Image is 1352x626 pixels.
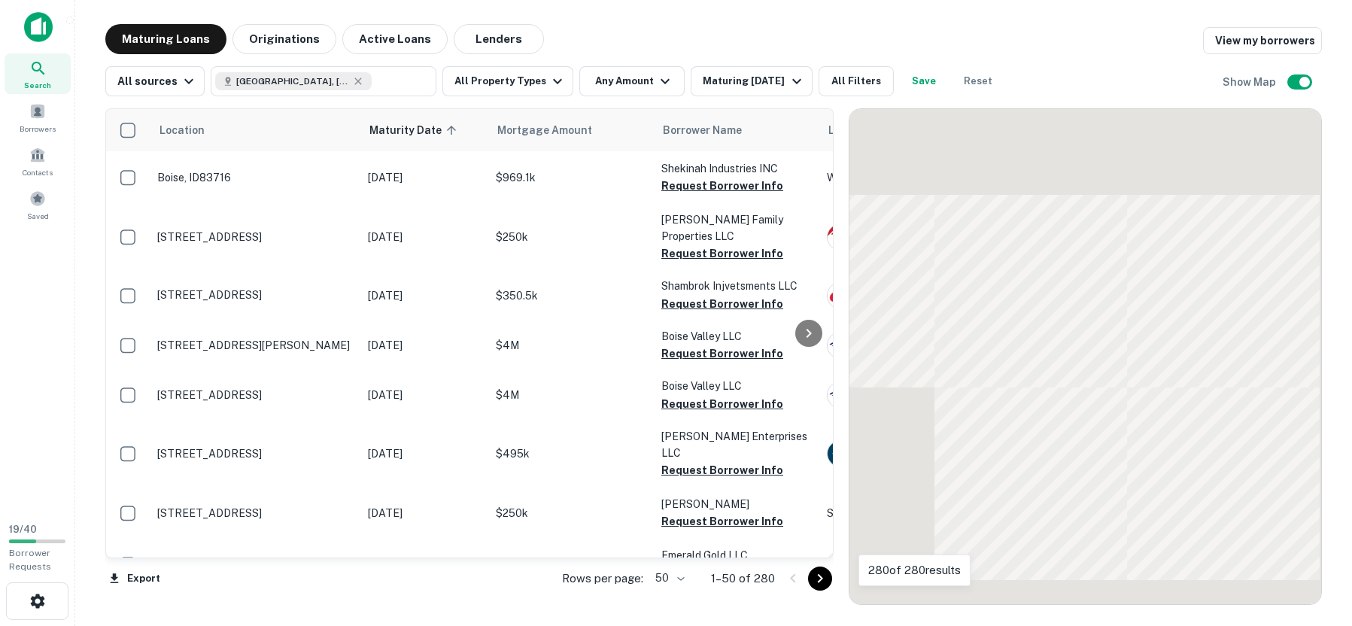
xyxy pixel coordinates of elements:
button: Go to next page [808,567,832,591]
span: Saved [27,210,49,222]
p: 1–50 of 280 [711,570,775,588]
span: 19 / 40 [9,524,37,535]
button: Lenders [454,24,544,54]
p: $350.5k [496,287,646,304]
p: $272k [496,556,646,573]
div: Maturing [DATE] [703,72,805,90]
img: picture [828,382,853,408]
button: Maturing [DATE] [691,66,812,96]
p: Shekinah Industries INC [661,160,812,177]
p: [STREET_ADDRESS] [157,230,353,244]
th: Borrower Name [654,109,819,151]
button: All Property Types [442,66,573,96]
p: [DATE] [368,169,481,186]
p: [STREET_ADDRESS] [157,558,353,571]
p: [DATE] [368,556,481,573]
p: [STREET_ADDRESS] [157,288,353,302]
a: Borrowers [5,97,71,138]
p: [STREET_ADDRESS] [157,388,353,402]
button: Request Borrower Info [661,295,783,313]
button: All sources [105,66,205,96]
button: Request Borrower Info [661,461,783,479]
button: Request Borrower Info [661,395,783,413]
a: Saved [5,184,71,225]
div: 0 0 [849,109,1321,604]
span: Maturity Date [369,121,461,139]
a: View my borrowers [1203,27,1322,54]
span: Mortgage Amount [497,121,612,139]
p: Boise Valley LLC [661,328,812,345]
p: [STREET_ADDRESS] [157,506,353,520]
div: Sunwest Bank [827,282,1053,309]
p: [PERSON_NAME] Enterprises LLC [661,428,812,461]
span: Search [24,79,51,91]
p: 280 of 280 results [868,561,961,579]
button: Request Borrower Info [661,345,783,363]
h6: Show Map [1223,74,1278,90]
button: Originations [232,24,336,54]
p: Boise, ID83716 [157,171,353,184]
button: Request Borrower Info [661,177,783,195]
th: Mortgage Amount [488,109,654,151]
p: Wenkebach II Lllp [827,169,1053,186]
p: [DATE] [368,445,481,462]
p: [STREET_ADDRESS] [157,447,353,460]
p: Shambrok Injvetsments LLC [661,278,812,294]
p: Rows per page: [562,570,643,588]
span: Contacts [23,166,53,178]
p: [PERSON_NAME] [661,496,812,512]
p: $4M [496,337,646,354]
p: $495k [496,445,646,462]
p: [DATE] [368,387,481,403]
button: Active Loans [342,24,448,54]
button: Maturing Loans [105,24,226,54]
p: [DATE] [368,505,481,521]
div: All sources [117,72,198,90]
div: 50 [649,567,687,589]
button: All Filters [819,66,894,96]
img: picture [828,441,853,466]
p: [DATE] [368,287,481,304]
span: Location [159,121,205,139]
p: Emerald Gold LLC [661,547,812,564]
button: Request Borrower Info [661,512,783,530]
th: Location [150,109,360,151]
span: Lender [828,121,864,139]
button: Reset [954,66,1002,96]
a: Contacts [5,141,71,181]
p: [STREET_ADDRESS][PERSON_NAME] [157,339,353,352]
img: picture [828,283,853,308]
a: Search [5,53,71,94]
div: Capital Matrix [827,551,1053,578]
img: capitalize-icon.png [24,12,53,42]
span: Borrowers [20,123,56,135]
div: Bank Of America [827,332,1053,359]
div: [US_STATE] Trust Bank [827,440,1053,467]
button: Save your search to get updates of matches that match your search criteria. [900,66,948,96]
p: [DATE] [368,229,481,245]
img: picture [828,333,853,358]
p: $250k [496,229,646,245]
p: $969.1k [496,169,646,186]
span: Borrower Requests [9,548,51,572]
p: [PERSON_NAME] Family Properties LLC [661,211,812,245]
span: Borrower Name [663,121,742,139]
p: Synergy ONE Lending [827,505,1053,521]
div: Bank Of America [827,381,1053,409]
span: [GEOGRAPHIC_DATA], [GEOGRAPHIC_DATA], [GEOGRAPHIC_DATA] [236,74,349,88]
p: [DATE] [368,337,481,354]
iframe: Chat Widget [1277,457,1352,530]
p: Boise Valley LLC [661,378,812,394]
button: Any Amount [579,66,685,96]
button: Export [105,567,164,590]
p: $4M [496,387,646,403]
img: picture [828,224,853,250]
p: $250k [496,505,646,521]
th: Maturity Date [360,109,488,151]
button: Request Borrower Info [661,245,783,263]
